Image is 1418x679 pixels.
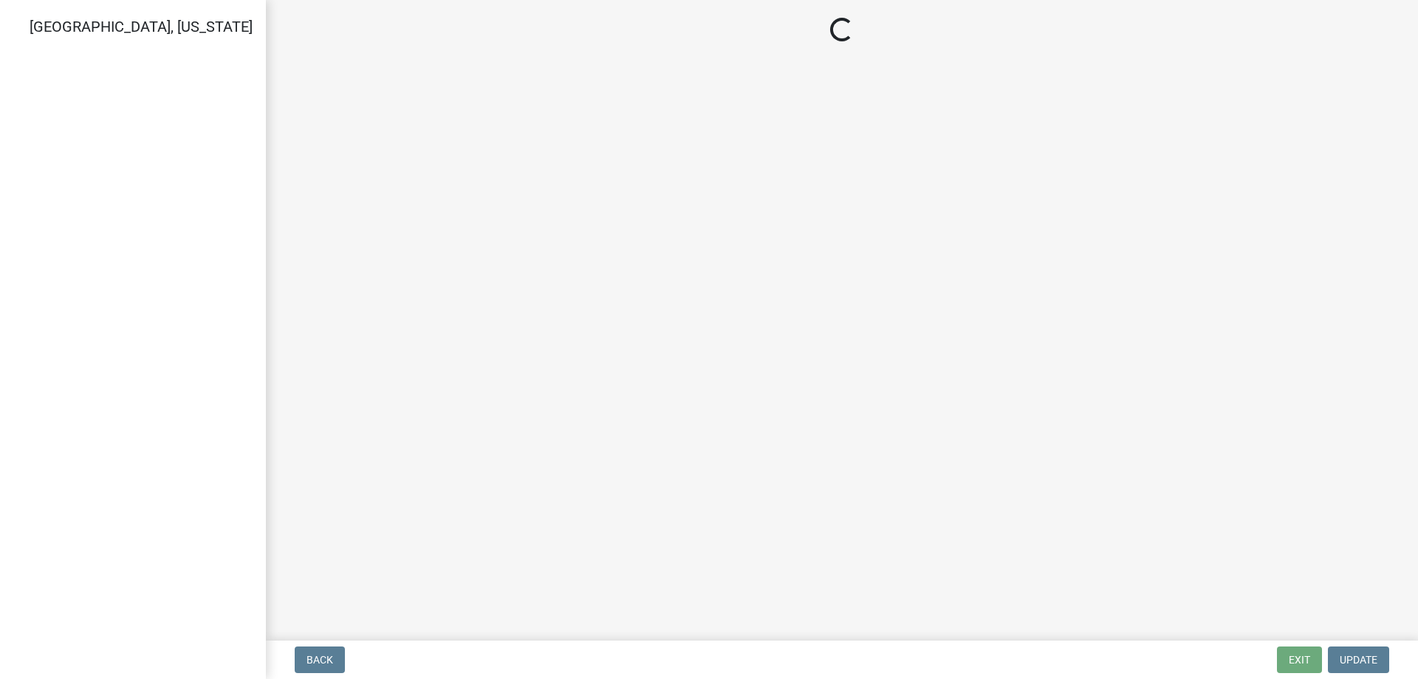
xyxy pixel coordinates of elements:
[306,654,333,666] span: Back
[30,18,253,35] span: [GEOGRAPHIC_DATA], [US_STATE]
[1328,646,1389,673] button: Update
[1277,646,1322,673] button: Exit
[295,646,345,673] button: Back
[1340,654,1377,666] span: Update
